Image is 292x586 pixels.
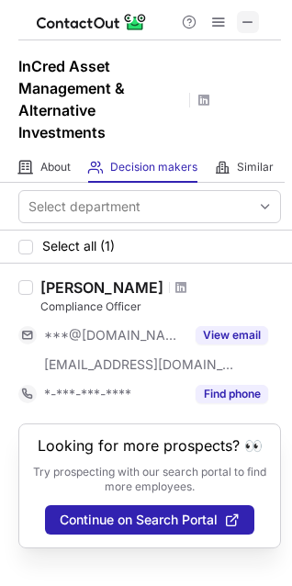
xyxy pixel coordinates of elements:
header: Looking for more prospects? 👀 [38,437,263,454]
span: Similar [237,160,274,175]
span: About [40,160,71,175]
button: Reveal Button [196,385,268,403]
span: Continue on Search Portal [60,513,218,527]
div: Select department [28,197,140,216]
span: ***@[DOMAIN_NAME] [44,327,185,344]
div: Compliance Officer [40,299,281,315]
h1: InCred Asset Management & Alternative Investments [18,55,184,143]
button: Reveal Button [196,326,268,344]
span: Select all (1) [42,239,115,254]
button: Continue on Search Portal [45,505,254,535]
span: [EMAIL_ADDRESS][DOMAIN_NAME] [44,356,235,373]
div: [PERSON_NAME] [40,278,163,297]
p: Try prospecting with our search portal to find more employees. [32,465,267,494]
img: ContactOut v5.3.10 [37,11,147,33]
span: Decision makers [110,160,197,175]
